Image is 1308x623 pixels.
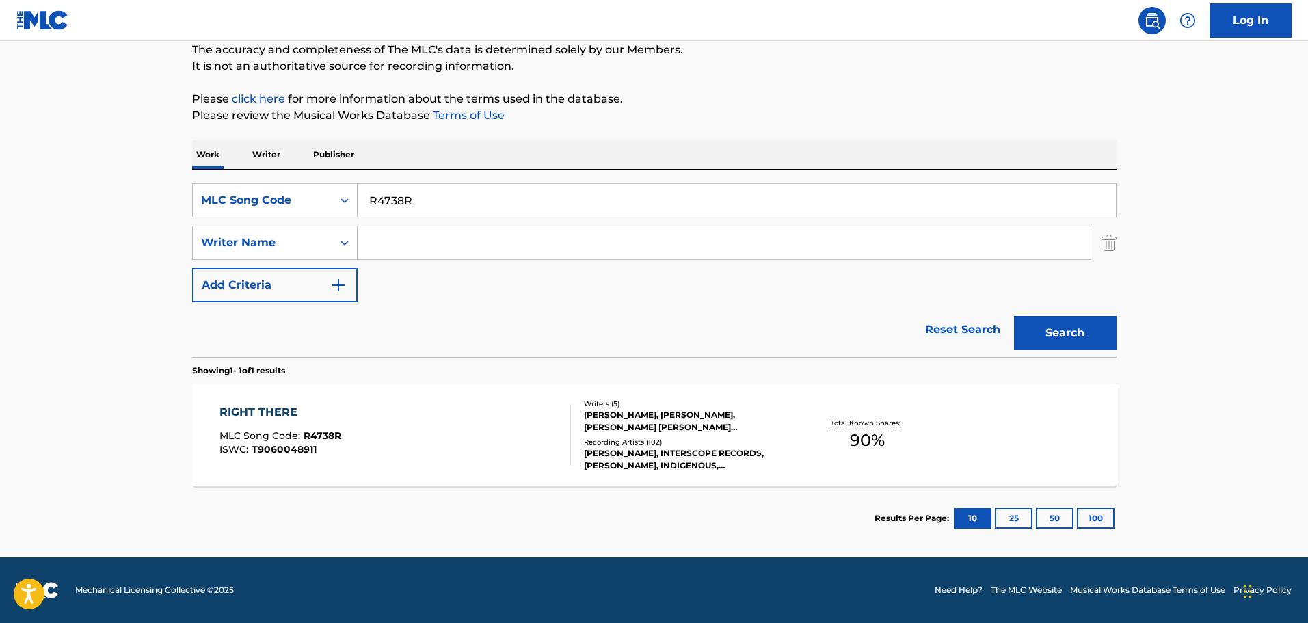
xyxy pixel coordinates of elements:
a: Musical Works Database Terms of Use [1070,584,1225,596]
span: Mechanical Licensing Collective © 2025 [75,584,234,596]
p: Showing 1 - 1 of 1 results [192,364,285,377]
a: Terms of Use [430,109,505,122]
a: click here [232,92,285,105]
a: Need Help? [935,584,983,596]
a: Public Search [1138,7,1166,34]
button: 100 [1077,508,1115,529]
img: MLC Logo [16,10,69,30]
span: R4738R [304,429,341,442]
img: Delete Criterion [1102,226,1117,260]
div: Drag [1244,571,1252,612]
p: Publisher [309,140,358,169]
a: Log In [1210,3,1292,38]
span: ISWC : [219,443,252,455]
button: 50 [1036,508,1073,529]
img: search [1144,12,1160,29]
span: 90 % [850,428,885,453]
div: [PERSON_NAME], INTERSCOPE RECORDS, [PERSON_NAME], INDIGENOUS, [PERSON_NAME] [584,447,790,472]
button: Add Criteria [192,268,358,302]
div: Recording Artists ( 102 ) [584,437,790,447]
div: [PERSON_NAME], [PERSON_NAME], [PERSON_NAME] [PERSON_NAME] [PERSON_NAME], [PERSON_NAME] [584,409,790,434]
img: logo [16,582,59,598]
p: The accuracy and completeness of The MLC's data is determined solely by our Members. [192,42,1117,58]
p: Results Per Page: [875,512,952,525]
div: Writers ( 5 ) [584,399,790,409]
p: Please review the Musical Works Database [192,107,1117,124]
p: Writer [248,140,284,169]
a: RIGHT THEREMLC Song Code:R4738RISWC:T9060048911Writers (5)[PERSON_NAME], [PERSON_NAME], [PERSON_N... [192,384,1117,486]
div: RIGHT THERE [219,404,341,421]
form: Search Form [192,183,1117,357]
div: MLC Song Code [201,192,324,209]
a: The MLC Website [991,584,1062,596]
button: Search [1014,316,1117,350]
span: T9060048911 [252,443,317,455]
img: help [1179,12,1196,29]
iframe: Chat Widget [1240,557,1308,623]
a: Reset Search [918,315,1007,345]
p: It is not an authoritative source for recording information. [192,58,1117,75]
button: 25 [995,508,1032,529]
div: Writer Name [201,235,324,251]
img: 9d2ae6d4665cec9f34b9.svg [330,277,347,293]
p: Work [192,140,224,169]
button: 10 [954,508,991,529]
div: Help [1174,7,1201,34]
p: Total Known Shares: [831,418,904,428]
p: Please for more information about the terms used in the database. [192,91,1117,107]
span: MLC Song Code : [219,429,304,442]
a: Privacy Policy [1233,584,1292,596]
